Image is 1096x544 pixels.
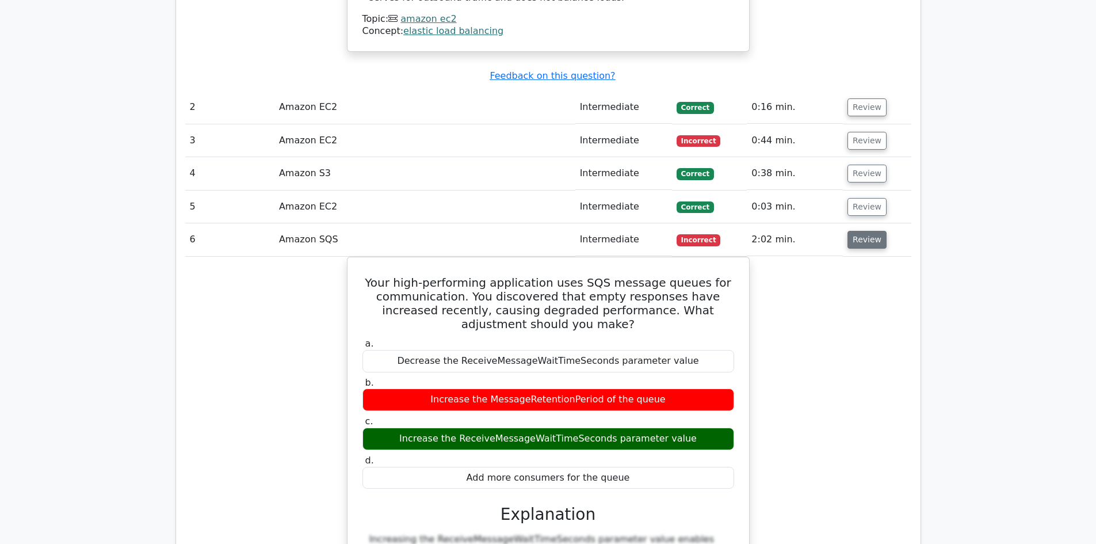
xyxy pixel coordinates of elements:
[575,191,672,223] td: Intermediate
[747,124,843,157] td: 0:44 min.
[847,231,887,249] button: Review
[575,91,672,124] td: Intermediate
[274,91,575,124] td: Amazon EC2
[274,157,575,190] td: Amazon S3
[575,223,672,256] td: Intermediate
[677,102,714,113] span: Correct
[274,223,575,256] td: Amazon SQS
[362,25,734,37] div: Concept:
[677,234,721,246] span: Incorrect
[365,338,374,349] span: a.
[490,70,615,81] a: Feedback on this question?
[185,124,274,157] td: 3
[185,91,274,124] td: 2
[677,168,714,180] span: Correct
[362,13,734,25] div: Topic:
[847,198,887,216] button: Review
[747,223,843,256] td: 2:02 min.
[677,201,714,213] span: Correct
[677,135,721,147] span: Incorrect
[362,350,734,372] div: Decrease the ReceiveMessageWaitTimeSeconds parameter value
[403,25,503,36] a: elastic load balancing
[361,276,735,331] h5: Your high-performing application uses SQS message queues for communication. You discovered that e...
[362,467,734,489] div: Add more consumers for the queue
[185,223,274,256] td: 6
[747,191,843,223] td: 0:03 min.
[185,157,274,190] td: 4
[847,165,887,182] button: Review
[362,389,734,411] div: Increase the MessageRetentionPeriod of the queue
[747,91,843,124] td: 0:16 min.
[365,455,374,466] span: d.
[369,505,727,524] h3: Explanation
[747,157,843,190] td: 0:38 min.
[575,157,672,190] td: Intermediate
[274,124,575,157] td: Amazon EC2
[185,191,274,223] td: 5
[847,132,887,150] button: Review
[575,124,672,157] td: Intermediate
[847,98,887,116] button: Review
[274,191,575,223] td: Amazon EC2
[362,428,734,450] div: Increase the ReceiveMessageWaitTimeSeconds parameter value
[365,416,373,427] span: c.
[400,13,456,24] a: amazon ec2
[365,377,374,388] span: b.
